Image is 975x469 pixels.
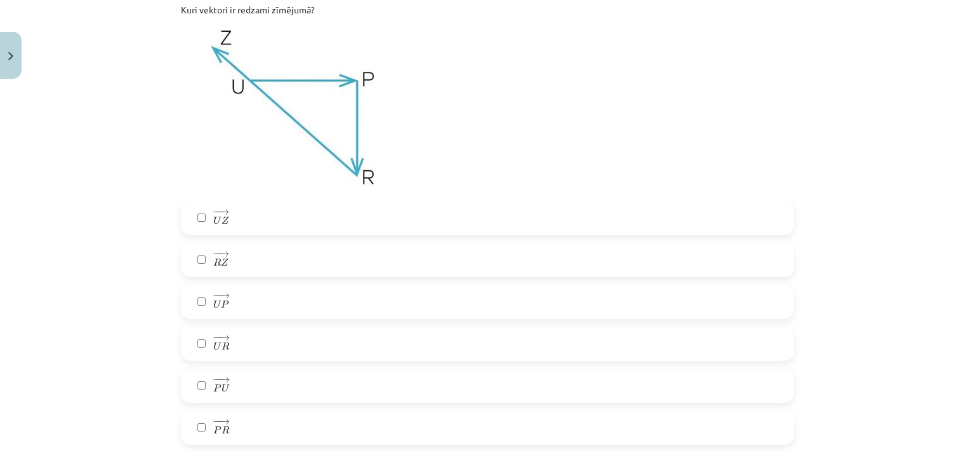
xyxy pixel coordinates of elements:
[213,252,221,257] span: −
[222,384,229,392] span: U
[181,3,794,17] p: Kuri vektori ir redzami zīmējumā?
[213,342,221,350] span: U
[221,258,229,266] span: Z
[222,216,229,224] span: Z
[216,210,217,215] span: −
[222,342,229,350] span: R
[222,426,229,434] span: R
[220,336,230,341] span: →
[220,377,230,383] span: →
[213,300,221,308] span: U
[213,377,221,383] span: −
[213,210,221,215] span: −
[213,216,221,224] span: U
[213,384,222,392] span: P
[213,294,221,299] span: −
[216,294,217,299] span: −
[213,336,221,341] span: −
[219,210,229,215] span: →
[216,252,217,257] span: −
[213,258,221,266] span: R
[216,419,217,425] span: −
[8,52,13,60] img: icon-close-lesson-0947bae3869378f0d4975bcd49f059093ad1ed9edebbc8119c70593378902aed.svg
[216,377,217,383] span: −
[220,294,230,299] span: →
[213,426,222,434] span: P
[219,252,229,257] span: →
[221,300,229,308] span: P
[213,419,221,425] span: −
[216,336,217,341] span: −
[220,419,230,425] span: →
